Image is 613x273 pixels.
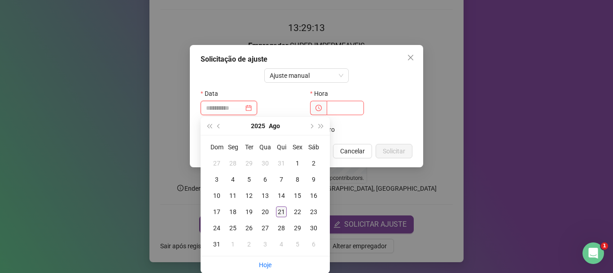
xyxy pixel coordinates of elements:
[209,236,225,252] td: 2025-08-31
[244,223,254,233] div: 26
[257,171,273,188] td: 2025-08-06
[292,190,303,201] div: 15
[241,155,257,171] td: 2025-07-29
[306,155,322,171] td: 2025-08-02
[201,54,412,65] div: Solicitação de ajuste
[241,188,257,204] td: 2025-08-12
[308,158,319,169] div: 2
[308,174,319,185] div: 9
[211,223,222,233] div: 24
[257,220,273,236] td: 2025-08-27
[260,206,271,217] div: 20
[306,188,322,204] td: 2025-08-16
[201,86,224,101] label: Data
[259,261,271,269] a: Hoje
[211,239,222,250] div: 31
[211,206,222,217] div: 17
[315,105,322,111] span: clock-circle
[276,174,287,185] div: 7
[289,155,306,171] td: 2025-08-01
[244,174,254,185] div: 5
[270,69,344,82] span: Ajuste manual
[306,220,322,236] td: 2025-08-30
[204,117,214,135] button: super-prev-year
[340,146,365,156] span: Cancelar
[289,236,306,252] td: 2025-09-05
[260,190,271,201] div: 13
[209,139,225,155] th: Dom
[260,174,271,185] div: 6
[306,171,322,188] td: 2025-08-09
[225,220,241,236] td: 2025-08-25
[228,158,238,169] div: 28
[292,174,303,185] div: 8
[257,155,273,171] td: 2025-07-30
[257,188,273,204] td: 2025-08-13
[273,220,289,236] td: 2025-08-28
[228,206,238,217] div: 18
[289,204,306,220] td: 2025-08-22
[306,204,322,220] td: 2025-08-23
[292,206,303,217] div: 22
[225,204,241,220] td: 2025-08-18
[228,174,238,185] div: 4
[225,155,241,171] td: 2025-07-28
[241,204,257,220] td: 2025-08-19
[214,117,224,135] button: prev-year
[260,158,271,169] div: 30
[306,117,316,135] button: next-year
[211,174,222,185] div: 3
[276,206,287,217] div: 21
[582,242,604,264] iframe: Intercom live chat
[225,236,241,252] td: 2025-09-01
[403,50,418,65] button: Close
[273,155,289,171] td: 2025-07-31
[225,188,241,204] td: 2025-08-11
[209,188,225,204] td: 2025-08-10
[292,158,303,169] div: 1
[257,236,273,252] td: 2025-09-03
[269,117,280,135] button: month panel
[244,239,254,250] div: 2
[310,86,334,101] label: Hora
[308,206,319,217] div: 23
[244,206,254,217] div: 19
[225,171,241,188] td: 2025-08-04
[306,139,322,155] th: Sáb
[273,171,289,188] td: 2025-08-07
[244,190,254,201] div: 12
[292,223,303,233] div: 29
[257,139,273,155] th: Qua
[276,158,287,169] div: 31
[241,236,257,252] td: 2025-09-02
[333,144,372,158] button: Cancelar
[376,144,412,158] button: Solicitar
[228,239,238,250] div: 1
[273,188,289,204] td: 2025-08-14
[289,171,306,188] td: 2025-08-08
[306,236,322,252] td: 2025-09-06
[209,171,225,188] td: 2025-08-03
[209,204,225,220] td: 2025-08-17
[225,139,241,155] th: Seg
[209,220,225,236] td: 2025-08-24
[251,117,265,135] button: year panel
[316,117,326,135] button: super-next-year
[407,54,414,61] span: close
[601,242,608,250] span: 1
[289,188,306,204] td: 2025-08-15
[308,239,319,250] div: 6
[276,223,287,233] div: 28
[228,223,238,233] div: 25
[260,223,271,233] div: 27
[273,204,289,220] td: 2025-08-21
[241,139,257,155] th: Ter
[257,204,273,220] td: 2025-08-20
[228,190,238,201] div: 11
[276,190,287,201] div: 14
[273,236,289,252] td: 2025-09-04
[209,155,225,171] td: 2025-07-27
[211,190,222,201] div: 10
[241,171,257,188] td: 2025-08-05
[289,220,306,236] td: 2025-08-29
